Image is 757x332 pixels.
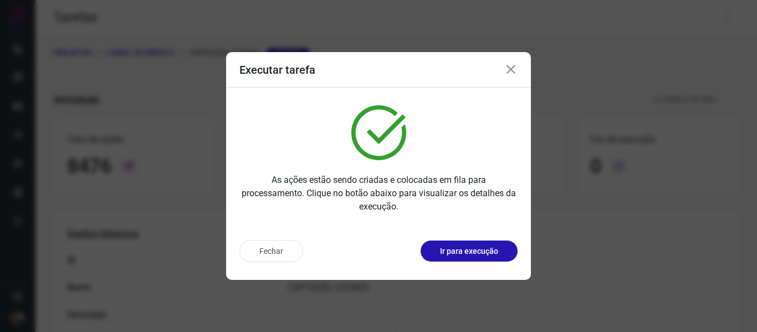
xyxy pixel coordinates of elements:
button: Fechar [239,240,303,262]
img: verified.svg [351,105,406,160]
p: As ações estão sendo criadas e colocadas em fila para processamento. Clique no botão abaixo para ... [239,173,518,213]
button: Ir para execução [421,241,518,262]
p: Ir para execução [440,246,498,257]
h3: Executar tarefa [239,63,315,76]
